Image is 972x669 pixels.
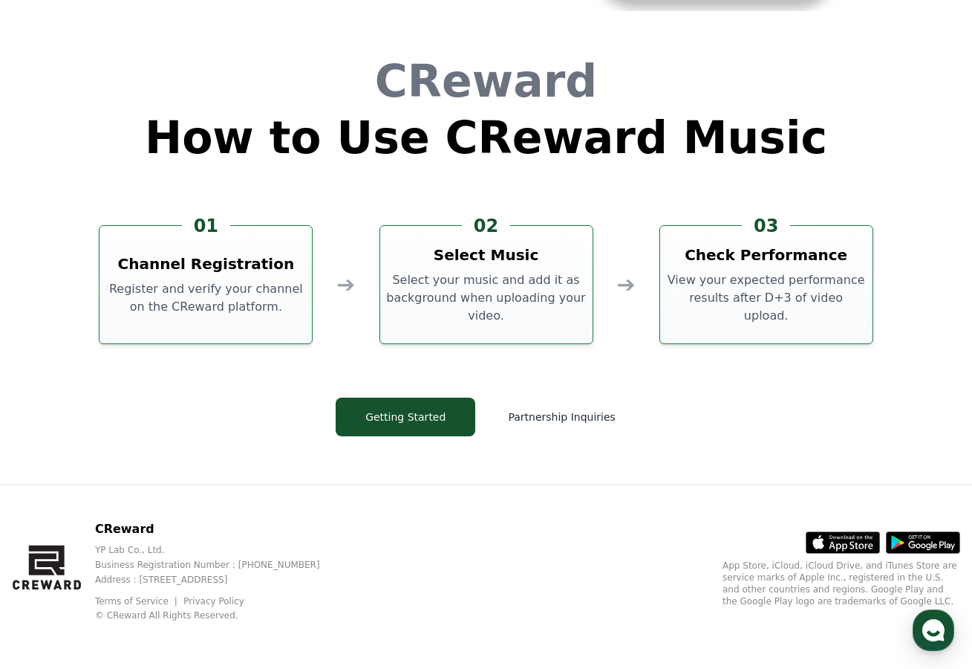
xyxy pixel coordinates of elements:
h1: How to Use CReward Music [145,115,827,160]
h3: Select Music [434,245,539,265]
h1: CReward [145,59,827,103]
p: View your expected performance results after D+3 of video upload. [666,271,867,325]
div: ➔ [617,271,636,298]
a: Home [4,471,98,508]
p: Business Registration Number : [PHONE_NUMBER] [95,559,344,571]
span: Messages [123,494,167,506]
div: ➔ [336,271,355,298]
span: Home [38,494,64,505]
p: Select your music and add it as background when uploading your video. [386,271,587,325]
a: Settings [192,471,285,508]
h3: Check Performance [685,245,847,265]
span: Settings [220,494,256,505]
p: CReward [95,520,344,538]
p: Register and verify your channel on the CReward platform. [105,280,306,316]
p: App Store, iCloud, iCloud Drive, and iTunes Store are service marks of Apple Inc., registered in ... [723,560,960,607]
p: Address : [STREET_ADDRESS] [95,574,344,586]
div: 02 [462,214,510,238]
button: Getting Started [336,398,475,436]
a: Privacy Policy [183,596,244,607]
p: YP Lab Co., Ltd. [95,544,344,556]
a: Terms of Service [95,596,180,607]
p: © CReward All Rights Reserved. [95,610,344,621]
div: 03 [742,214,790,238]
button: Partnership Inquiries [487,398,636,436]
h3: Channel Registration [118,253,295,274]
div: 01 [182,214,230,238]
a: Messages [98,471,192,508]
